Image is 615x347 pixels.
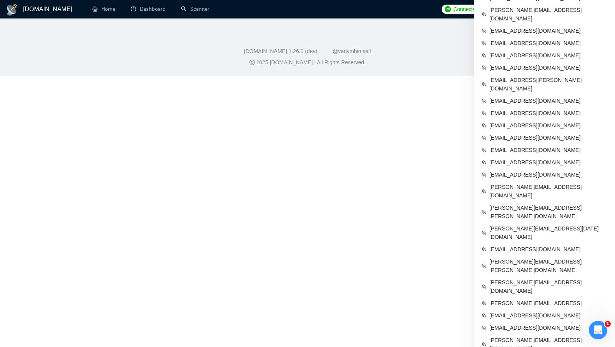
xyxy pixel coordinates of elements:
[489,27,607,35] span: [EMAIL_ADDRESS][DOMAIN_NAME]
[482,247,486,252] span: team
[482,210,486,214] span: team
[482,342,486,347] span: team
[453,5,476,13] span: Connects:
[489,97,607,105] span: [EMAIL_ADDRESS][DOMAIN_NAME]
[489,170,607,179] span: [EMAIL_ADDRESS][DOMAIN_NAME]
[482,123,486,128] span: team
[482,12,486,17] span: team
[489,6,607,23] span: [PERSON_NAME][EMAIL_ADDRESS][DOMAIN_NAME]
[482,301,486,305] span: team
[589,321,607,339] iframe: Intercom live chat
[489,204,607,220] span: [PERSON_NAME][EMAIL_ADDRESS][PERSON_NAME][DOMAIN_NAME]
[489,133,607,142] span: [EMAIL_ADDRESS][DOMAIN_NAME]
[489,63,607,72] span: [EMAIL_ADDRESS][DOMAIN_NAME]
[482,325,486,330] span: team
[482,135,486,140] span: team
[489,183,607,200] span: [PERSON_NAME][EMAIL_ADDRESS][DOMAIN_NAME]
[489,109,607,117] span: [EMAIL_ADDRESS][DOMAIN_NAME]
[244,48,317,54] a: [DOMAIN_NAME] 1.26.0 (dev)
[482,148,486,152] span: team
[482,160,486,165] span: team
[489,76,607,93] span: [EMAIL_ADDRESS][PERSON_NAME][DOMAIN_NAME]
[482,313,486,318] span: team
[489,39,607,47] span: [EMAIL_ADDRESS][DOMAIN_NAME]
[6,3,18,16] img: logo
[332,48,371,54] a: @vadymhimself
[489,51,607,60] span: [EMAIL_ADDRESS][DOMAIN_NAME]
[445,6,451,12] img: upwork-logo.png
[482,284,486,289] span: team
[489,245,607,254] span: [EMAIL_ADDRESS][DOMAIN_NAME]
[482,98,486,103] span: team
[482,65,486,70] span: team
[131,6,166,12] a: dashboardDashboard
[489,278,607,295] span: [PERSON_NAME][EMAIL_ADDRESS][DOMAIN_NAME]
[482,82,486,87] span: team
[489,311,607,320] span: [EMAIL_ADDRESS][DOMAIN_NAME]
[482,189,486,194] span: team
[489,158,607,167] span: [EMAIL_ADDRESS][DOMAIN_NAME]
[489,299,607,307] span: [PERSON_NAME][EMAIL_ADDRESS]
[489,324,607,332] span: [EMAIL_ADDRESS][DOMAIN_NAME]
[489,146,607,154] span: [EMAIL_ADDRESS][DOMAIN_NAME]
[482,28,486,33] span: team
[482,111,486,115] span: team
[482,264,486,268] span: team
[482,53,486,58] span: team
[92,6,115,12] a: homeHome
[489,257,607,274] span: [PERSON_NAME][EMAIL_ADDRESS][PERSON_NAME][DOMAIN_NAME]
[489,121,607,130] span: [EMAIL_ADDRESS][DOMAIN_NAME]
[605,321,611,327] span: 1
[482,172,486,177] span: team
[6,58,609,67] div: 2025 [DOMAIN_NAME] | All Rights Reserved.
[249,60,255,65] span: copyright
[482,41,486,45] span: team
[482,230,486,235] span: team
[181,6,209,12] a: searchScanner
[489,224,607,241] span: [PERSON_NAME][EMAIL_ADDRESS][DATE][DOMAIN_NAME]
